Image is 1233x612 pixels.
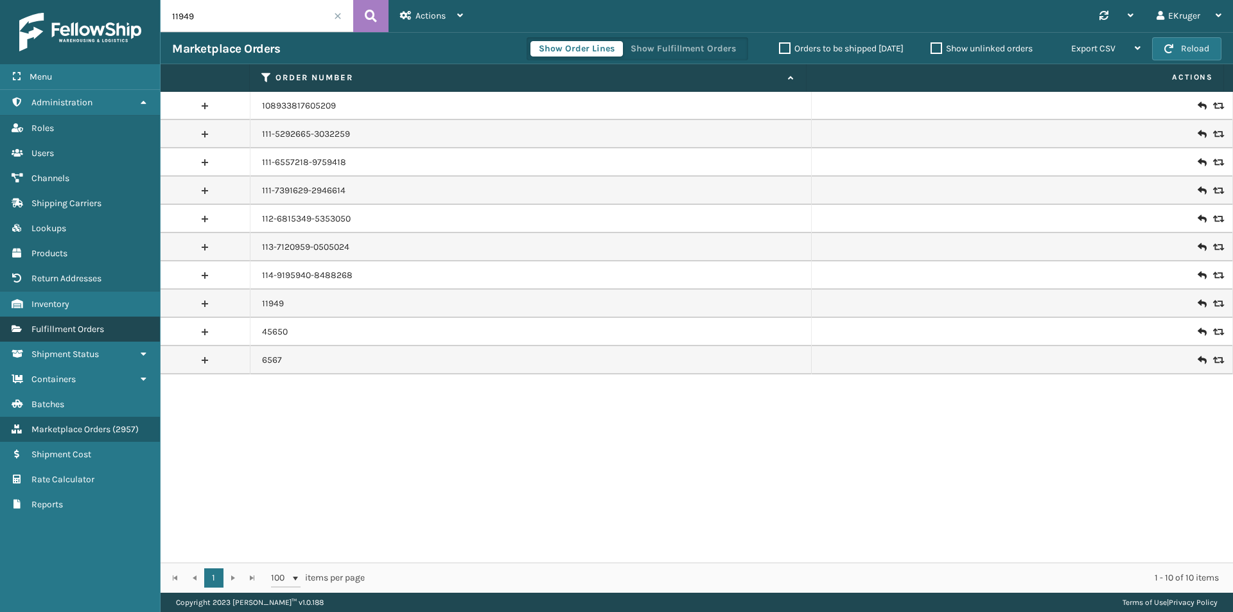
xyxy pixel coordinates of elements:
i: Create Return Label [1198,184,1205,197]
i: Create Return Label [1198,297,1205,310]
span: items per page [271,568,365,588]
a: 113-7120959-0505024 [262,241,349,254]
a: 108933817605209 [262,100,336,112]
span: ( 2957 ) [112,424,139,435]
div: 1 - 10 of 10 items [383,572,1219,584]
span: Roles [31,123,54,134]
i: Replace [1213,356,1221,365]
i: Replace [1213,158,1221,167]
i: Create Return Label [1198,354,1205,367]
a: 45650 [262,326,288,338]
span: Rate Calculator [31,474,94,485]
span: Users [31,148,54,159]
span: Actions [415,10,446,21]
span: Actions [810,67,1221,88]
i: Create Return Label [1198,326,1205,338]
span: Channels [31,173,69,184]
span: Shipping Carriers [31,198,101,209]
i: Replace [1213,101,1221,110]
i: Replace [1213,214,1221,223]
button: Reload [1152,37,1221,60]
div: | [1123,593,1218,612]
i: Create Return Label [1198,269,1205,282]
i: Replace [1213,186,1221,195]
span: Administration [31,97,92,108]
i: Create Return Label [1198,156,1205,169]
i: Create Return Label [1198,128,1205,141]
p: Copyright 2023 [PERSON_NAME]™ v 1.0.188 [176,593,324,612]
i: Create Return Label [1198,100,1205,112]
a: Privacy Policy [1169,598,1218,607]
a: 112-6815349-5353050 [262,213,351,225]
span: Export CSV [1071,43,1115,54]
a: 111-6557218-9759418 [262,156,346,169]
h3: Marketplace Orders [172,41,280,57]
i: Replace [1213,243,1221,252]
span: Reports [31,499,63,510]
span: Products [31,248,67,259]
i: Replace [1213,130,1221,139]
a: 11949 [262,297,284,310]
span: Marketplace Orders [31,424,110,435]
label: Show unlinked orders [931,43,1033,54]
i: Replace [1213,271,1221,280]
i: Replace [1213,328,1221,337]
i: Replace [1213,299,1221,308]
span: 100 [271,572,290,584]
a: 1 [204,568,223,588]
a: Terms of Use [1123,598,1167,607]
span: Shipment Cost [31,449,91,460]
span: Batches [31,399,64,410]
i: Create Return Label [1198,213,1205,225]
a: 114-9195940-8488268 [262,269,353,282]
span: Containers [31,374,76,385]
img: logo [19,13,141,51]
label: Order Number [275,72,782,83]
span: Return Addresses [31,273,101,284]
span: Shipment Status [31,349,99,360]
span: Menu [30,71,52,82]
button: Show Order Lines [530,41,623,57]
span: Inventory [31,299,69,310]
a: 6567 [262,354,282,367]
label: Orders to be shipped [DATE] [779,43,904,54]
span: Lookups [31,223,66,234]
a: 111-5292665-3032259 [262,128,350,141]
a: 111-7391629-2946614 [262,184,345,197]
i: Create Return Label [1198,241,1205,254]
button: Show Fulfillment Orders [622,41,744,57]
span: Fulfillment Orders [31,324,104,335]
